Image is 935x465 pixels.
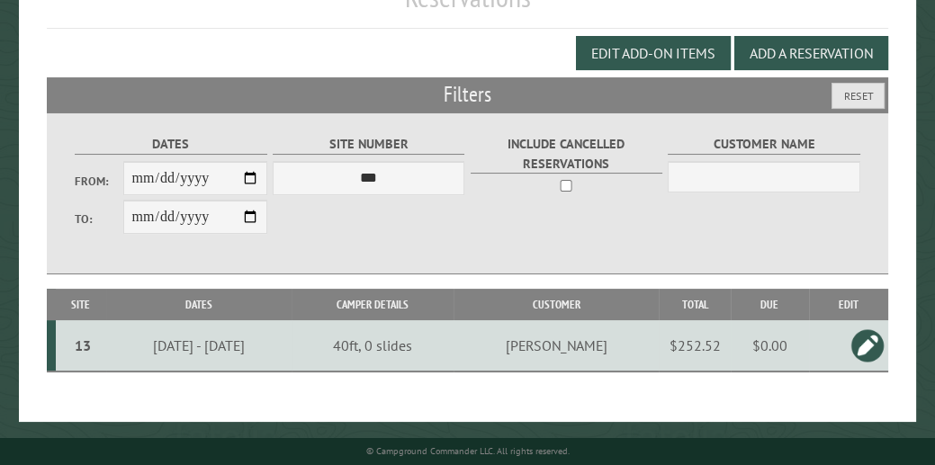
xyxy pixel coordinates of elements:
[668,134,859,155] label: Customer Name
[454,320,659,371] td: [PERSON_NAME]
[659,320,731,371] td: $252.52
[659,289,731,320] th: Total
[454,289,659,320] th: Customer
[292,289,454,320] th: Camper Details
[734,36,888,70] button: Add a Reservation
[832,83,885,109] button: Reset
[75,173,122,190] label: From:
[75,134,266,155] label: Dates
[63,336,103,354] div: 13
[576,36,731,70] button: Edit Add-on Items
[731,320,809,371] td: $0.00
[366,445,570,457] small: © Campground Commander LLC. All rights reserved.
[75,210,122,228] label: To:
[731,289,809,320] th: Due
[471,134,662,174] label: Include Cancelled Reservations
[292,320,454,371] td: 40ft, 0 slides
[106,289,292,320] th: Dates
[47,77,888,112] h2: Filters
[56,289,106,320] th: Site
[273,134,464,155] label: Site Number
[809,289,888,320] th: Edit
[109,336,289,354] div: [DATE] - [DATE]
